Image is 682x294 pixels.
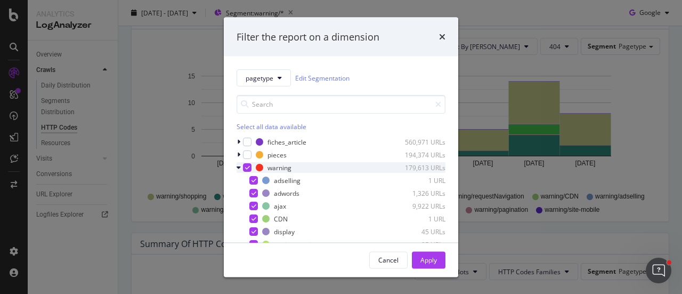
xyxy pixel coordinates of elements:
button: Apply [412,251,445,268]
div: 9,922 URLs [393,201,445,210]
div: display [274,227,295,236]
div: 1 URL [393,176,445,185]
div: warning [267,163,291,172]
div: 1,326 URLs [393,188,445,197]
button: Cancel [369,251,408,268]
div: 194,374 URLs [393,150,445,159]
div: adselling [274,176,301,185]
div: Select all data available [237,122,445,131]
button: pagetype [237,69,291,86]
div: 25 URLs [393,240,445,249]
div: fiches_article [267,137,306,146]
span: pagetype [246,73,273,82]
iframe: Intercom live chat [646,258,671,283]
div: Apply [420,255,437,264]
div: modal [224,17,458,277]
div: CDN [274,214,288,223]
div: times [439,30,445,44]
div: Cancel [378,255,399,264]
div: 560,971 URLs [393,137,445,146]
div: Filter the report on a dimension [237,30,379,44]
div: 45 URLs [393,227,445,236]
div: ajax [274,201,286,210]
div: adwords [274,188,299,197]
div: pieces [267,150,287,159]
input: Search [237,95,445,114]
div: equipementiers-auto [274,240,336,249]
div: 1 URL [393,214,445,223]
a: Edit Segmentation [295,72,350,83]
div: 179,613 URLs [393,163,445,172]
